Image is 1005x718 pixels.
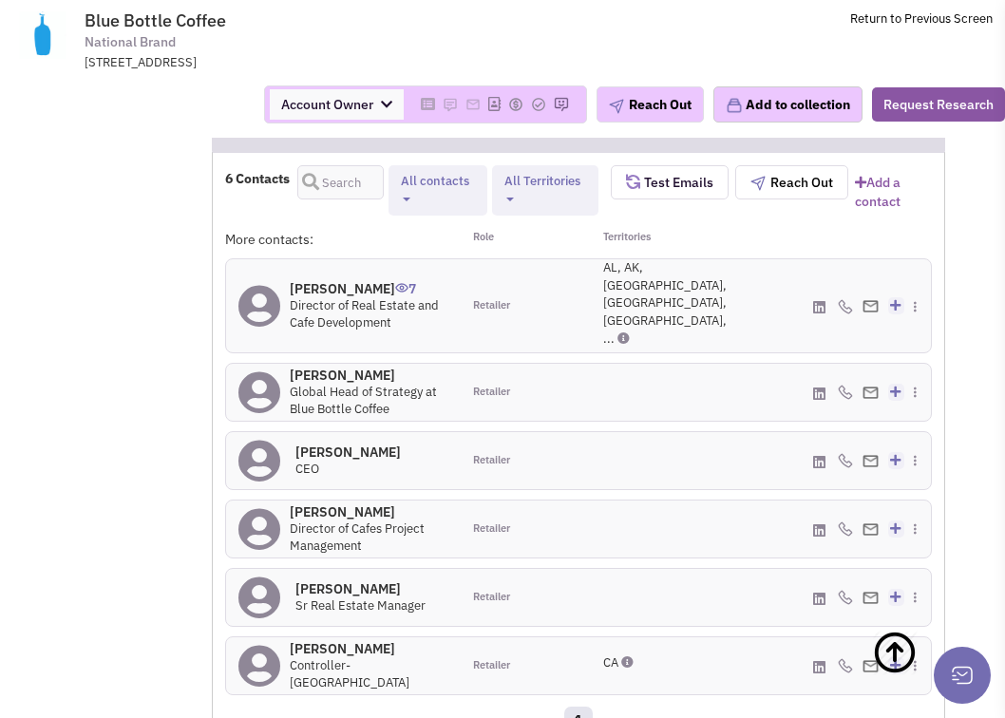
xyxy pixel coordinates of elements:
[461,230,578,249] div: Role
[863,455,879,467] img: Email%20Icon.png
[863,387,879,399] img: Email%20Icon.png
[838,658,853,673] img: icon-phone.png
[401,173,469,189] span: All contacts
[609,99,624,114] img: plane.png
[290,640,448,657] h4: [PERSON_NAME]
[597,86,704,123] button: Reach Out
[838,453,853,468] img: icon-phone.png
[838,385,853,400] img: icon-phone.png
[863,592,879,604] img: Email%20Icon.png
[838,590,853,605] img: icon-phone.png
[295,580,426,597] h4: [PERSON_NAME]
[473,453,510,468] span: Retailer
[295,461,319,477] span: CEO
[473,590,510,605] span: Retailer
[473,298,510,313] span: Retailer
[395,283,408,293] img: icon-UserInteraction.png
[290,367,448,384] h4: [PERSON_NAME]
[611,165,729,199] button: Test Emails
[855,173,932,211] a: Add a contact
[838,299,853,314] img: icon-phone.png
[290,384,437,418] span: Global Head of Strategy at Blue Bottle Coffee
[554,97,569,112] img: Please add to your accounts
[726,97,743,114] img: icon-collection-lavender.png
[863,523,879,536] img: Email%20Icon.png
[295,597,426,614] span: Sr Real Estate Manager
[640,174,713,191] span: Test Emails
[508,97,523,112] img: Please add to your accounts
[504,173,580,189] span: All Territories
[85,32,176,52] span: National Brand
[395,266,416,297] span: 7
[863,300,879,312] img: Email%20Icon.png
[735,165,848,199] button: Reach Out
[465,97,481,112] img: Please add to your accounts
[290,520,425,555] span: Director of Cafes Project Management
[863,660,879,672] img: Email%20Icon.png
[225,230,461,249] div: More contacts:
[270,89,404,120] span: Account Owner
[473,658,510,673] span: Retailer
[290,297,439,331] span: Director of Real Estate and Cafe Development
[290,503,448,520] h4: [PERSON_NAME]
[531,97,546,112] img: Please add to your accounts
[473,385,510,400] span: Retailer
[603,654,618,671] span: CA
[290,280,448,297] h4: [PERSON_NAME]
[838,521,853,537] img: icon-phone.png
[850,10,993,27] a: Return to Previous Screen
[499,172,591,209] button: All Territories
[603,259,727,346] span: AL, AK, [GEOGRAPHIC_DATA], [GEOGRAPHIC_DATA], [GEOGRAPHIC_DATA], ...
[473,521,510,537] span: Retailer
[297,165,384,199] input: Search
[578,230,696,249] div: Territories
[395,172,481,209] button: All contacts
[872,87,1005,122] button: Request Research
[225,170,290,187] h4: 6 Contacts
[750,176,766,191] img: plane.png
[290,657,409,691] span: Controller- [GEOGRAPHIC_DATA]
[713,86,863,123] button: Add to collection
[85,54,580,72] div: [STREET_ADDRESS]
[443,97,458,112] img: Please add to your accounts
[295,444,401,461] h4: [PERSON_NAME]
[85,9,226,31] span: Blue Bottle Coffee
